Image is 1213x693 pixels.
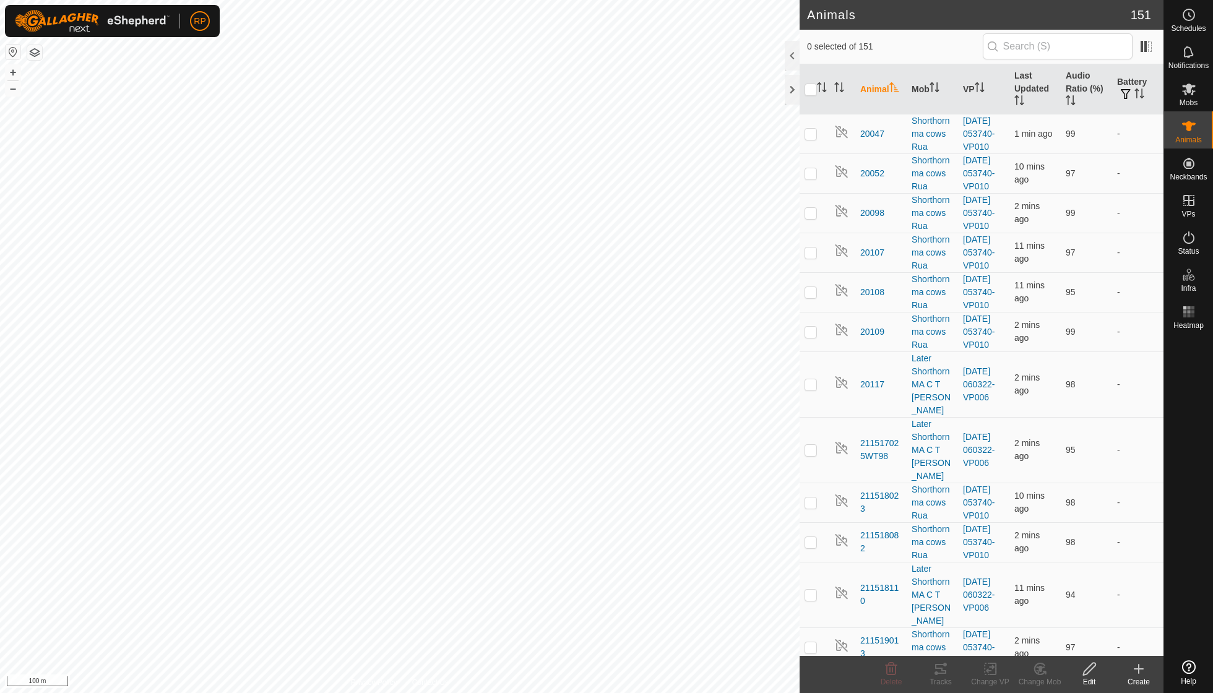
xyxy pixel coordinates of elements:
div: Shorthorn ma cows Rua [912,523,953,562]
span: Schedules [1171,25,1206,32]
span: 20109 [860,325,884,338]
div: Shorthorn ma cows Rua [912,194,953,233]
span: Delete [881,678,902,686]
span: 97 [1066,642,1076,652]
p-sorticon: Activate to sort [975,84,985,94]
div: Shorthorn ma cows Rua [912,233,953,272]
div: Shorthorn ma cows Rua [912,628,953,667]
span: 1 Sep 2025 at 12:13 PM [1014,372,1040,395]
span: 97 [1066,247,1076,257]
span: 20047 [860,127,884,140]
img: returning off [834,441,849,455]
a: [DATE] 060322-VP006 [963,366,995,402]
span: 1 Sep 2025 at 12:14 PM [1014,530,1040,553]
a: [DATE] 053740-VP010 [963,155,995,191]
span: 1 Sep 2025 at 12:14 PM [1014,129,1052,139]
img: returning off [834,322,849,337]
p-sorticon: Activate to sort [1014,97,1024,107]
span: 211518023 [860,489,902,515]
span: Heatmap [1173,322,1204,329]
td: - [1112,483,1163,522]
span: Notifications [1168,62,1209,69]
td: - [1112,272,1163,312]
div: Shorthorn ma cows Rua [912,483,953,522]
span: 211517025WT98 [860,437,902,463]
span: 211519013 [860,634,902,660]
a: [DATE] 053740-VP010 [963,116,995,152]
span: 151 [1131,6,1151,24]
span: 1 Sep 2025 at 12:13 PM [1014,201,1040,224]
a: [DATE] 053740-VP010 [963,195,995,231]
p-sorticon: Activate to sort [889,84,899,94]
p-sorticon: Activate to sort [1134,90,1144,100]
span: 20052 [860,167,884,180]
span: 1 Sep 2025 at 12:05 PM [1014,491,1045,514]
span: Infra [1181,285,1196,292]
td: - [1112,153,1163,193]
div: Edit [1064,676,1114,687]
div: Shorthorn ma cows Rua [912,114,953,153]
div: Later Shorthorn MA C T [PERSON_NAME] [912,418,953,483]
span: VPs [1181,210,1195,218]
th: Mob [907,64,958,114]
button: + [6,65,20,80]
span: 1 Sep 2025 at 12:05 PM [1014,583,1045,606]
input: Search (S) [983,33,1133,59]
span: 98 [1066,497,1076,507]
span: 1 Sep 2025 at 12:14 PM [1014,320,1040,343]
span: 211518110 [860,582,902,608]
div: Shorthorn ma cows Rua [912,312,953,351]
span: 99 [1066,327,1076,337]
span: 95 [1066,287,1076,297]
img: returning off [834,124,849,139]
button: – [6,81,20,96]
p-sorticon: Activate to sort [817,84,827,94]
span: 99 [1066,208,1076,218]
span: RP [194,15,205,28]
a: [DATE] 053740-VP010 [963,314,995,350]
td: - [1112,522,1163,562]
a: [DATE] 060322-VP006 [963,432,995,468]
span: 1 Sep 2025 at 12:13 PM [1014,635,1040,658]
img: returning off [834,164,849,179]
th: Battery [1112,64,1163,114]
span: 0 selected of 151 [807,40,983,53]
span: 1 Sep 2025 at 12:14 PM [1014,438,1040,461]
p-sorticon: Activate to sort [1066,97,1076,107]
span: Animals [1175,136,1202,144]
span: 97 [1066,168,1076,178]
span: 211518082 [860,529,902,555]
div: Later Shorthorn MA C T [PERSON_NAME] [912,352,953,417]
th: VP [958,64,1009,114]
p-sorticon: Activate to sort [834,84,844,94]
td: - [1112,562,1163,627]
td: - [1112,627,1163,667]
img: returning off [834,243,849,258]
span: 98 [1066,379,1076,389]
img: returning off [834,638,849,653]
img: Gallagher Logo [15,10,170,32]
a: [DATE] 053740-VP010 [963,629,995,665]
span: 99 [1066,129,1076,139]
button: Reset Map [6,45,20,59]
th: Last Updated [1009,64,1061,114]
img: returning off [834,533,849,548]
p-sorticon: Activate to sort [930,84,939,94]
span: 20107 [860,246,884,259]
a: [DATE] 053740-VP010 [963,235,995,270]
th: Animal [855,64,907,114]
td: - [1112,193,1163,233]
div: Tracks [916,676,965,687]
div: Create [1114,676,1163,687]
img: returning off [834,493,849,508]
td: - [1112,233,1163,272]
span: 94 [1066,590,1076,600]
span: 20098 [860,207,884,220]
div: Shorthorn ma cows Rua [912,273,953,312]
span: 1 Sep 2025 at 12:04 PM [1014,280,1045,303]
span: 95 [1066,445,1076,455]
div: Change Mob [1015,676,1064,687]
th: Audio Ratio (%) [1061,64,1112,114]
img: returning off [834,585,849,600]
a: Help [1164,655,1213,690]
